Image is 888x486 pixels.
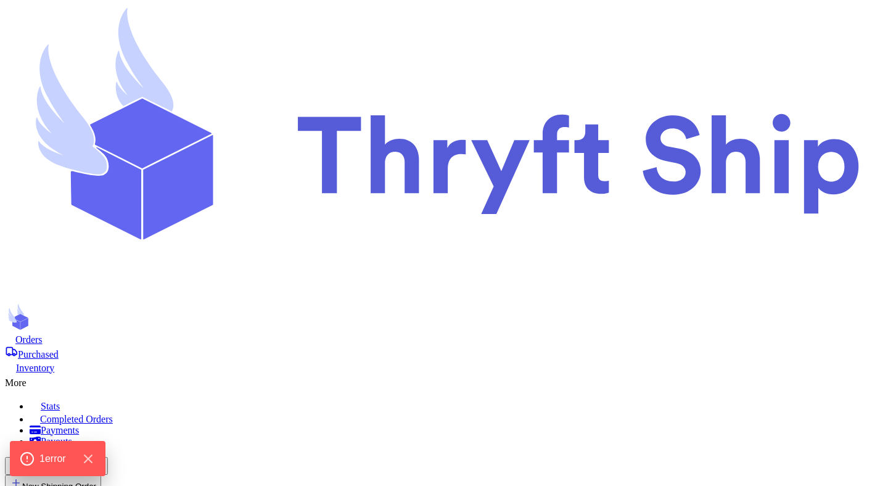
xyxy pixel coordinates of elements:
[5,374,883,389] div: More
[5,360,883,374] a: Inventory
[30,436,883,447] a: Payouts
[30,412,883,425] a: Completed Orders
[5,345,883,360] a: Purchased
[30,425,883,436] a: Payments
[5,333,883,345] a: Orders
[30,398,883,412] a: Stats
[5,457,108,475] button: Copy Customer Link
